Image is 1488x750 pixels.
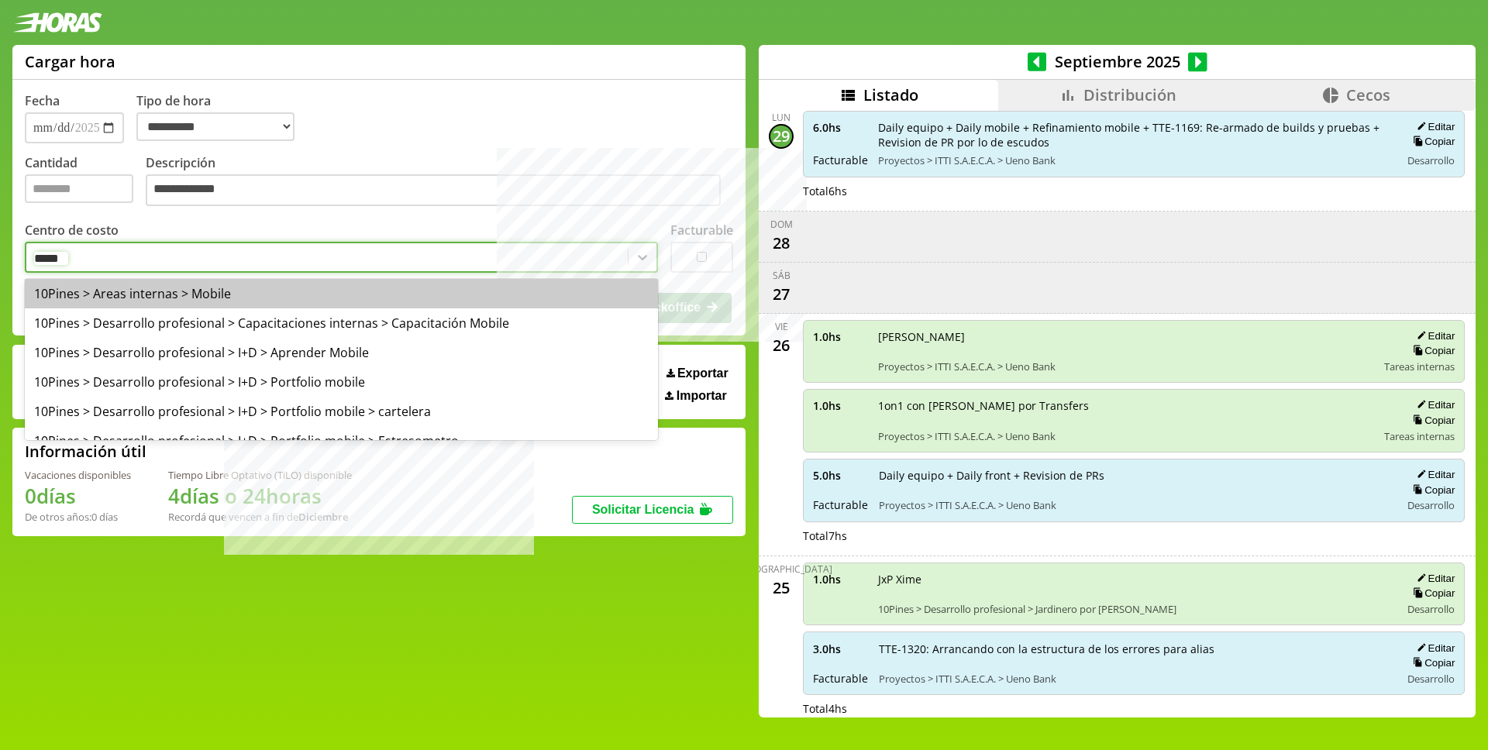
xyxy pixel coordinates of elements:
div: dom [770,218,793,231]
div: 10Pines > Desarrollo profesional > I+D > Portfolio mobile [25,367,658,397]
span: Desarrollo [1407,153,1455,167]
label: Fecha [25,92,60,109]
div: Total 7 hs [803,528,1465,543]
span: Facturable [813,497,868,512]
button: Solicitar Licencia [572,496,733,524]
div: 10Pines > Desarrollo profesional > I+D > Portfolio mobile > cartelera [25,397,658,426]
span: Proyectos > ITTI S.A.E.C.A. > Ueno Bank [878,360,1373,373]
span: Septiembre 2025 [1046,51,1188,72]
div: vie [775,320,788,333]
div: Vacaciones disponibles [25,468,131,482]
label: Descripción [146,154,733,211]
div: 10Pines > Desarrollo profesional > I+D > Portfolio mobile > Estresometro [25,426,658,456]
h1: Cargar hora [25,51,115,72]
span: Proyectos > ITTI S.A.E.C.A. > Ueno Bank [878,429,1373,443]
button: Editar [1412,572,1455,585]
div: 10Pines > Desarrollo profesional > I+D > Aprender Mobile [25,338,658,367]
img: logotipo [12,12,102,33]
span: Proyectos > ITTI S.A.E.C.A. > Ueno Bank [879,672,1390,686]
button: Copiar [1408,135,1455,148]
span: 1.0 hs [813,329,867,344]
span: Exportar [677,366,728,380]
button: Editar [1412,468,1455,481]
button: Copiar [1408,414,1455,427]
label: Centro de costo [25,222,119,239]
div: scrollable content [759,111,1476,715]
button: Copiar [1408,587,1455,600]
span: Desarrollo [1407,602,1455,616]
button: Editar [1412,120,1455,133]
select: Tipo de hora [136,112,294,141]
div: Tiempo Libre Optativo (TiLO) disponible [168,468,352,482]
span: 1.0 hs [813,398,867,413]
div: 28 [769,231,794,256]
span: Tareas internas [1384,360,1455,373]
span: Solicitar Licencia [592,503,694,516]
label: Facturable [670,222,733,239]
div: 10Pines > Desarrollo profesional > Capacitaciones internas > Capacitación Mobile [25,308,658,338]
div: Total 6 hs [803,184,1465,198]
span: Desarrollo [1407,672,1455,686]
b: Diciembre [298,510,348,524]
div: Total 4 hs [803,701,1465,716]
h2: Información útil [25,441,146,462]
div: De otros años: 0 días [25,510,131,524]
div: [DEMOGRAPHIC_DATA] [730,562,832,576]
button: Copiar [1408,483,1455,497]
span: [PERSON_NAME] [878,329,1373,344]
span: 3.0 hs [813,642,868,656]
span: 10Pines > Desarrollo profesional > Jardinero por [PERSON_NAME] [878,602,1390,616]
span: Facturable [813,153,867,167]
div: 29 [769,124,794,149]
h1: 4 días o 24 horas [168,482,352,510]
span: Listado [863,84,918,105]
span: Proyectos > ITTI S.A.E.C.A. > Ueno Bank [879,498,1390,512]
span: Daily equipo + Daily mobile + Refinamiento mobile + TTE-1169: Re-armado de builds y pruebas + Rev... [878,120,1390,150]
div: 10Pines > Areas internas > Mobile [25,279,658,308]
span: 1.0 hs [813,572,867,587]
label: Tipo de hora [136,92,307,143]
button: Copiar [1408,656,1455,669]
div: 25 [769,576,794,600]
span: Cecos [1346,84,1390,105]
div: lun [772,111,790,124]
div: 26 [769,333,794,358]
input: Cantidad [25,174,133,203]
span: TTE-1320: Arrancando con la estructura de los errores para alias [879,642,1390,656]
h1: 0 días [25,482,131,510]
button: Editar [1412,329,1455,342]
span: 5.0 hs [813,468,868,483]
span: Importar [677,389,727,403]
span: JxP Xime [878,572,1390,587]
span: Daily equipo + Daily front + Revision de PRs [879,468,1390,483]
span: 6.0 hs [813,120,867,135]
button: Editar [1412,398,1455,411]
span: Tareas internas [1384,429,1455,443]
button: Editar [1412,642,1455,655]
span: Desarrollo [1407,498,1455,512]
span: 1on1 con [PERSON_NAME] por Transfers [878,398,1373,413]
button: Copiar [1408,344,1455,357]
div: Recordá que vencen a fin de [168,510,352,524]
span: Distribución [1083,84,1176,105]
div: 27 [769,282,794,307]
label: Cantidad [25,154,146,211]
span: Proyectos > ITTI S.A.E.C.A. > Ueno Bank [878,153,1390,167]
div: sáb [773,269,790,282]
span: Facturable [813,671,868,686]
textarea: Descripción [146,174,721,207]
button: Exportar [662,366,733,381]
